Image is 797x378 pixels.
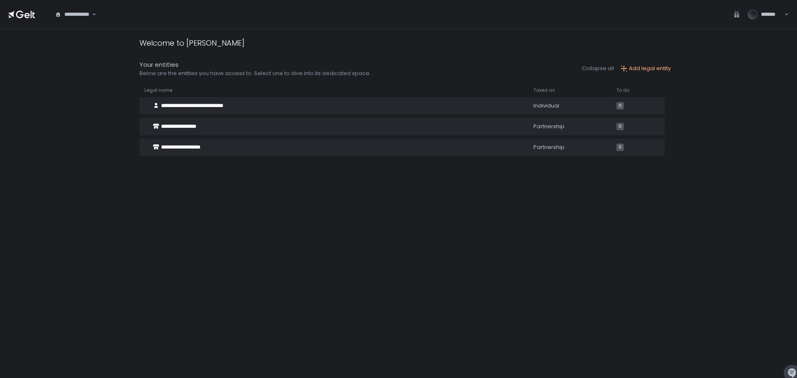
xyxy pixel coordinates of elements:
div: Partnership [533,144,606,151]
div: Below are the entities you have access to. Select one to dive into its dedicated space. [139,70,371,77]
div: Individual [533,102,606,110]
span: 0 [616,123,624,130]
div: Search for option [50,6,96,23]
button: Collapse all [582,65,614,72]
span: 0 [616,102,624,110]
div: Your entities [139,60,371,70]
span: Legal name [144,87,172,93]
span: To do [616,87,629,93]
div: Partnership [533,123,606,130]
span: Taxed as [533,87,555,93]
span: 0 [616,144,624,151]
button: Add legal entity [621,65,671,72]
div: Welcome to [PERSON_NAME] [139,37,244,49]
